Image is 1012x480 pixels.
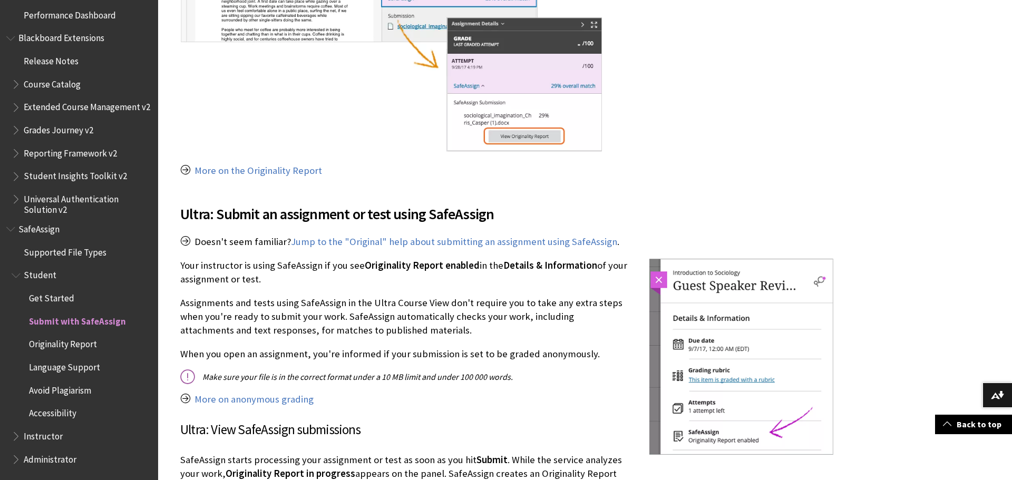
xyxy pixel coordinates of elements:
h3: Ultra: View SafeAssign submissions [180,420,834,440]
span: Reporting Framework v2 [24,144,117,159]
span: Student [24,267,56,281]
span: Release Notes [24,52,79,66]
a: More on anonymous grading [194,393,314,406]
span: Details & Information [503,259,597,271]
span: Language Support [29,358,100,373]
span: Ultra: Submit an assignment or test using SafeAssign [180,203,834,225]
span: Originality Report in progress [226,467,355,479]
span: Universal Authentication Solution v2 [24,190,151,215]
p: Assignments and tests using SafeAssign in the Ultra Course View don't require you to take any ext... [180,296,834,338]
span: SafeAssign [18,220,60,234]
span: Get Started [29,289,74,303]
span: Submit [476,454,508,466]
p: Make sure your file is in the correct format under a 10 MB limit and under 100 000 words. [180,371,834,383]
p: Your instructor is using SafeAssign if you see in the of your assignment or test. [180,259,834,286]
span: Student Insights Toolkit v2 [24,168,127,182]
nav: Book outline for Blackboard Extensions [6,30,152,215]
a: Jump to the "Original" help about submitting an assignment using SafeAssign [291,236,617,248]
span: Originality Report [29,336,97,350]
span: Administrator [24,450,76,465]
span: Performance Dashboard [24,6,116,21]
span: Instructor [24,427,63,442]
span: Extended Course Management v2 [24,99,150,113]
span: Course Catalog [24,75,81,90]
a: More on the Originality Report [194,164,322,177]
span: Originality Report enabled [365,259,480,271]
p: Doesn't seem familiar? . [180,235,834,249]
span: Supported File Types [24,243,106,258]
p: When you open an assignment, you're informed if your submission is set to be graded anonymously. [180,347,834,361]
span: Submit with SafeAssign [29,312,126,327]
span: Blackboard Extensions [18,30,104,44]
span: Grades Journey v2 [24,121,93,135]
nav: Book outline for Blackboard SafeAssign [6,220,152,468]
a: Back to top [935,415,1012,434]
span: Avoid Plagiarism [29,381,91,396]
span: Accessibility [29,405,76,419]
